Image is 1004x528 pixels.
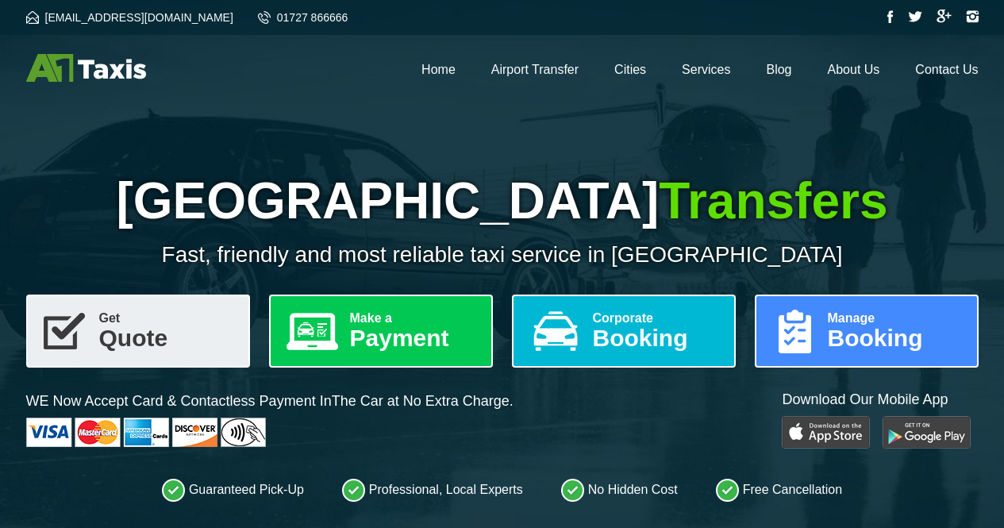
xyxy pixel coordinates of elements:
a: Services [682,63,730,76]
li: No Hidden Cost [561,478,678,502]
a: [EMAIL_ADDRESS][DOMAIN_NAME] [26,11,233,24]
span: Manage [828,312,964,325]
h1: [GEOGRAPHIC_DATA] [26,172,979,230]
a: ManageBooking [755,295,979,368]
img: Instagram [966,10,979,23]
img: Facebook [887,10,894,23]
p: Fast, friendly and most reliable taxi service in [GEOGRAPHIC_DATA] [26,242,979,268]
a: CorporateBooking [512,295,736,368]
a: Airport Transfer [491,63,579,76]
li: Free Cancellation [716,478,842,502]
a: GetQuote [26,295,250,368]
img: Google Play [883,416,971,449]
a: About Us [828,63,880,76]
p: Download Our Mobile App [782,390,978,410]
li: Professional, Local Experts [342,478,523,502]
img: A1 Taxis St Albans LTD [26,54,146,82]
a: Make aPayment [269,295,493,368]
a: Cities [614,63,646,76]
img: Twitter [908,11,922,22]
a: Home [421,63,456,76]
span: Transfers [659,172,887,229]
img: Google Plus [937,10,952,23]
a: Blog [766,63,791,76]
span: Make a [350,312,479,325]
span: Corporate [593,312,721,325]
li: Guaranteed Pick-Up [162,478,304,502]
img: Cards [26,418,266,447]
span: The Car at No Extra Charge. [332,393,514,409]
p: WE Now Accept Card & Contactless Payment In [26,391,514,411]
img: Play Store [782,416,870,449]
a: Contact Us [915,63,978,76]
span: Get [99,312,236,325]
a: 01727 866666 [258,11,348,24]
